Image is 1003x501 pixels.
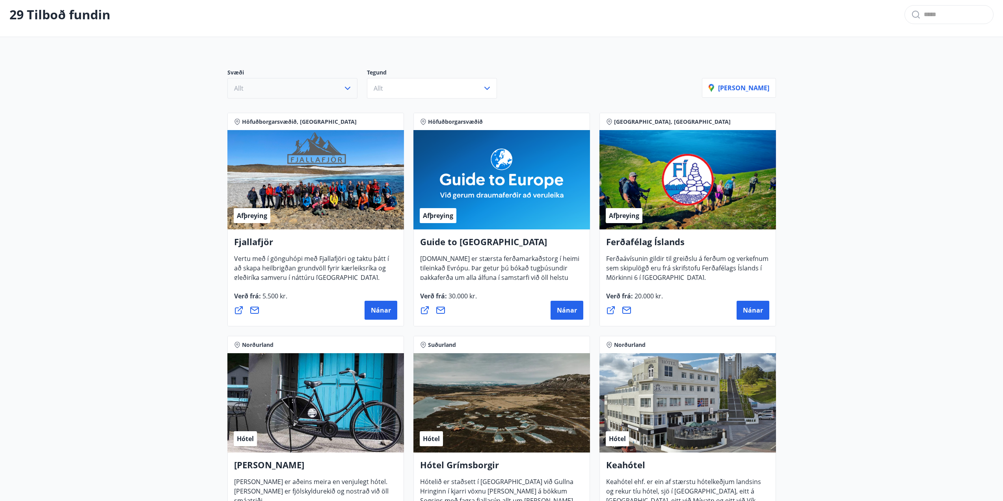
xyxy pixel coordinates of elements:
span: 30.000 kr. [447,292,477,300]
span: [DOMAIN_NAME] er stærsta ferðamarkaðstorg í heimi tileinkað Evrópu. Þar getur þú bókað tugþúsundi... [420,254,579,307]
span: Nánar [743,306,763,315]
button: Nánar [365,301,397,320]
span: 5.500 kr. [261,292,287,300]
button: Nánar [551,301,583,320]
span: Nánar [371,306,391,315]
button: Allt [367,78,497,99]
span: Ferðaávísunin gildir til greiðslu á ferðum og verkefnum sem skipulögð eru frá skrifstofu Ferðafél... [606,254,769,288]
p: 29 Tilboð fundin [9,6,110,23]
h4: Guide to [GEOGRAPHIC_DATA] [420,236,583,254]
span: Nánar [557,306,577,315]
p: [PERSON_NAME] [709,84,769,92]
span: Hótel [609,434,626,443]
span: Afþreying [237,211,267,220]
span: Vertu með í gönguhópi með Fjallafjöri og taktu þátt í að skapa heilbrigðan grundvöll fyrir kærlei... [234,254,389,288]
span: Höfuðborgarsvæðið, [GEOGRAPHIC_DATA] [242,118,357,126]
p: Tegund [367,69,506,78]
button: [PERSON_NAME] [702,78,776,98]
h4: Keahótel [606,459,769,477]
span: Allt [374,84,383,93]
span: Verð frá : [420,292,477,307]
button: Allt [227,78,357,99]
span: Höfuðborgarsvæðið [428,118,483,126]
span: Verð frá : [606,292,663,307]
span: [GEOGRAPHIC_DATA], [GEOGRAPHIC_DATA] [614,118,731,126]
span: Norðurland [614,341,646,349]
h4: Hótel Grímsborgir [420,459,583,477]
h4: Fjallafjör [234,236,397,254]
span: Afþreying [609,211,639,220]
h4: [PERSON_NAME] [234,459,397,477]
span: Norðurland [242,341,274,349]
span: Verð frá : [234,292,287,307]
span: Hótel [423,434,440,443]
span: 20.000 kr. [633,292,663,300]
span: Suðurland [428,341,456,349]
h4: Ferðafélag Íslands [606,236,769,254]
p: Svæði [227,69,367,78]
span: Afþreying [423,211,453,220]
button: Nánar [737,301,769,320]
span: Allt [234,84,244,93]
span: Hótel [237,434,254,443]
